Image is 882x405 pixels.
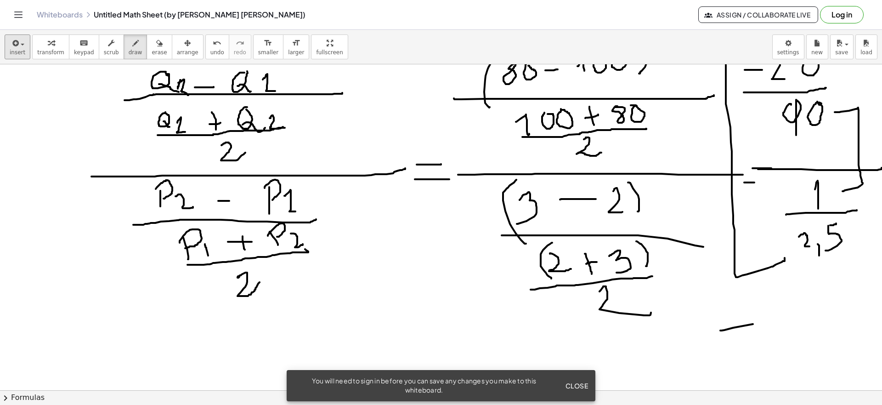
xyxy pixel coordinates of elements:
[294,376,554,395] div: You will need to sign in before you can save any changes you make to this whiteboard.
[288,49,304,56] span: larger
[147,34,172,59] button: erase
[772,34,804,59] button: settings
[152,49,167,56] span: erase
[74,49,94,56] span: keypad
[10,49,25,56] span: insert
[32,34,69,59] button: transform
[210,49,224,56] span: undo
[258,49,278,56] span: smaller
[129,49,142,56] span: draw
[860,49,872,56] span: load
[5,34,30,59] button: insert
[835,49,848,56] span: save
[11,7,26,22] button: Toggle navigation
[37,49,64,56] span: transform
[698,6,818,23] button: Assign / Collaborate Live
[236,38,244,49] i: redo
[99,34,124,59] button: scrub
[172,34,204,59] button: arrange
[830,34,854,59] button: save
[229,34,251,59] button: redoredo
[264,38,272,49] i: format_size
[79,38,88,49] i: keyboard
[124,34,147,59] button: draw
[205,34,229,59] button: undoundo
[820,6,864,23] button: Log in
[37,10,83,19] a: Whiteboards
[311,34,348,59] button: fullscreen
[69,34,99,59] button: keyboardkeypad
[234,49,246,56] span: redo
[104,49,119,56] span: scrub
[777,49,799,56] span: settings
[855,34,877,59] button: load
[811,49,823,56] span: new
[806,34,828,59] button: new
[316,49,343,56] span: fullscreen
[253,34,283,59] button: format_sizesmaller
[561,377,592,394] button: Close
[565,382,588,390] span: Close
[283,34,309,59] button: format_sizelarger
[213,38,221,49] i: undo
[706,11,810,19] span: Assign / Collaborate Live
[292,38,300,49] i: format_size
[177,49,198,56] span: arrange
